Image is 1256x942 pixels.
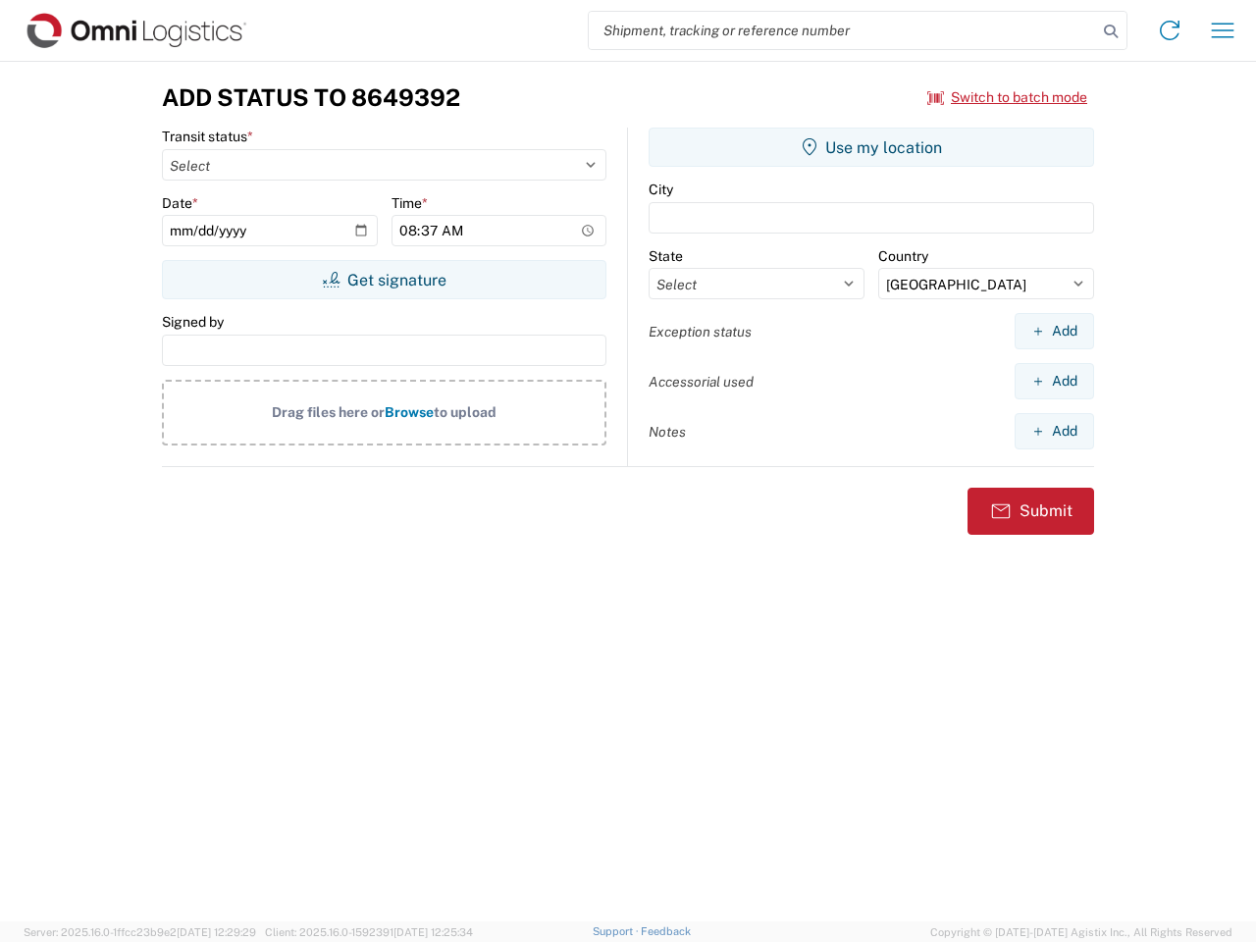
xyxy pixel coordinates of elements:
span: Drag files here or [272,404,385,420]
span: Server: 2025.16.0-1ffcc23b9e2 [24,926,256,938]
span: Client: 2025.16.0-1592391 [265,926,473,938]
input: Shipment, tracking or reference number [589,12,1097,49]
label: Country [878,247,928,265]
span: to upload [434,404,497,420]
button: Submit [968,488,1094,535]
span: [DATE] 12:25:34 [393,926,473,938]
button: Switch to batch mode [927,81,1087,114]
span: [DATE] 12:29:29 [177,926,256,938]
span: Copyright © [DATE]-[DATE] Agistix Inc., All Rights Reserved [930,923,1232,941]
a: Feedback [641,925,691,937]
button: Add [1015,313,1094,349]
label: Transit status [162,128,253,145]
label: Signed by [162,313,224,331]
label: State [649,247,683,265]
label: City [649,181,673,198]
label: Date [162,194,198,212]
label: Notes [649,423,686,441]
button: Use my location [649,128,1094,167]
button: Get signature [162,260,606,299]
button: Add [1015,413,1094,449]
h3: Add Status to 8649392 [162,83,460,112]
span: Browse [385,404,434,420]
label: Accessorial used [649,373,754,391]
label: Exception status [649,323,752,340]
button: Add [1015,363,1094,399]
label: Time [392,194,428,212]
a: Support [593,925,642,937]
